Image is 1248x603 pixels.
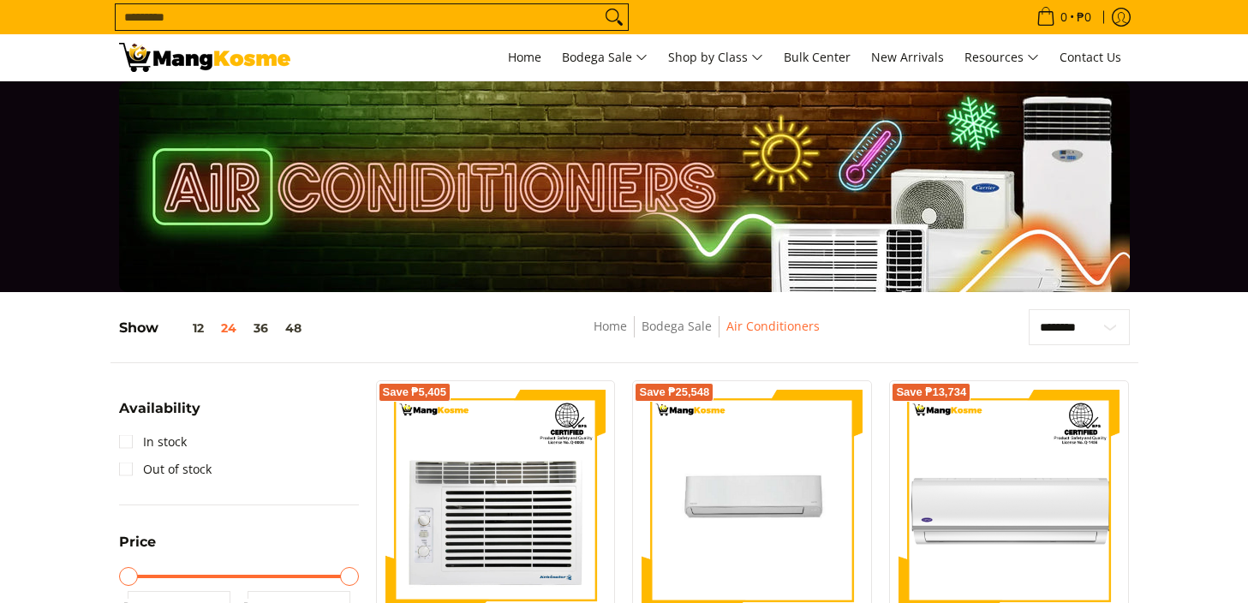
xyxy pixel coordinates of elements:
[600,4,628,30] button: Search
[668,47,763,69] span: Shop by Class
[119,428,187,456] a: In stock
[119,402,200,415] span: Availability
[871,49,944,65] span: New Arrivals
[1074,11,1094,23] span: ₱0
[119,456,212,483] a: Out of stock
[308,34,1130,81] nav: Main Menu
[726,318,820,334] a: Air Conditioners
[119,43,290,72] img: Bodega Sale Aircon l Mang Kosme: Home Appliances Warehouse Sale
[1031,8,1096,27] span: •
[642,318,712,334] a: Bodega Sale
[158,321,212,335] button: 12
[863,34,952,81] a: New Arrivals
[245,321,277,335] button: 36
[119,535,156,562] summary: Open
[508,49,541,65] span: Home
[119,535,156,549] span: Price
[562,47,648,69] span: Bodega Sale
[956,34,1048,81] a: Resources
[1060,49,1121,65] span: Contact Us
[1058,11,1070,23] span: 0
[964,47,1039,69] span: Resources
[784,49,851,65] span: Bulk Center
[119,319,310,337] h5: Show
[277,321,310,335] button: 48
[499,34,550,81] a: Home
[660,34,772,81] a: Shop by Class
[594,318,627,334] a: Home
[1051,34,1130,81] a: Contact Us
[212,321,245,335] button: 24
[119,402,200,428] summary: Open
[896,387,966,397] span: Save ₱13,734
[639,387,709,397] span: Save ₱25,548
[383,387,447,397] span: Save ₱5,405
[468,316,944,355] nav: Breadcrumbs
[775,34,859,81] a: Bulk Center
[553,34,656,81] a: Bodega Sale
